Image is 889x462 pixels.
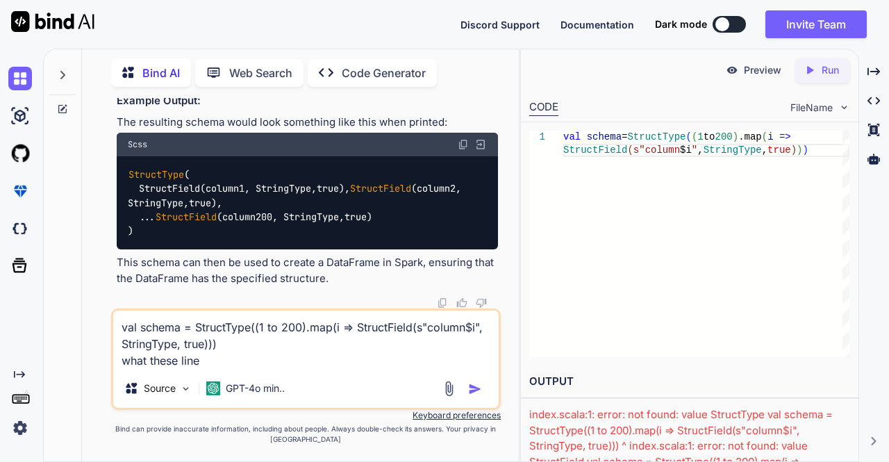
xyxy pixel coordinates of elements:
[791,145,797,156] span: )
[529,99,558,116] div: CODE
[117,115,499,131] p: The resulting schema would look something like this when printed:
[560,17,634,32] button: Documentation
[458,139,469,150] img: copy
[441,381,457,397] img: attachment
[628,145,633,156] span: (
[142,65,180,81] p: Bind AI
[521,365,858,398] h2: OUTPUT
[704,145,762,156] span: StringType
[744,63,781,77] p: Preview
[226,381,285,395] p: GPT-4o min..
[692,145,697,156] span: "
[680,145,692,156] span: $i
[180,383,192,395] img: Pick Models
[715,131,733,142] span: 200
[8,179,32,203] img: premium
[128,167,467,238] code: ( StructField(column1, StringType,true), (column2, StringType,true), ... (column200, StringType,t...
[692,131,697,142] span: (
[587,131,622,142] span: schema
[229,65,292,81] p: Web Search
[476,297,487,308] img: dislike
[686,131,692,142] span: (
[560,19,634,31] span: Documentation
[437,297,448,308] img: copy
[117,255,499,286] p: This schema can then be used to create a DataFrame in Spark, ensuring that the DataFrame has the ...
[779,131,791,142] span: =>
[739,131,763,142] span: .map
[765,10,867,38] button: Invite Team
[698,145,704,156] span: ,
[128,139,147,150] span: Scss
[474,138,487,151] img: Open in Browser
[762,145,767,156] span: ,
[11,11,94,32] img: Bind AI
[111,410,501,421] p: Keyboard preferences
[633,145,680,156] span: s"column
[156,211,217,223] span: StructField
[790,101,833,115] span: FileName
[768,145,792,156] span: true
[350,183,411,195] span: StructField
[838,101,850,113] img: chevron down
[8,416,32,440] img: settings
[768,131,774,142] span: i
[113,311,499,369] textarea: val schema = StructType((1 to 200).map(i => StructField(s"column$i", StringType, true))) what the...
[460,17,540,32] button: Discord Support
[622,131,627,142] span: =
[117,93,499,109] h3: Example Output:
[822,63,839,77] p: Run
[206,381,220,395] img: GPT-4o mini
[529,131,545,144] div: 1
[762,131,767,142] span: (
[655,17,707,31] span: Dark mode
[456,297,467,308] img: like
[144,381,176,395] p: Source
[128,168,184,181] span: StructType
[468,382,482,396] img: icon
[563,145,627,156] span: StructField
[803,145,808,156] span: )
[726,64,738,76] img: preview
[8,217,32,240] img: darkCloudIdeIcon
[628,131,686,142] span: StructType
[460,19,540,31] span: Discord Support
[733,131,738,142] span: )
[8,67,32,90] img: chat
[698,131,704,142] span: 1
[111,424,501,445] p: Bind can provide inaccurate information, including about people. Always double-check its answers....
[704,131,715,142] span: to
[8,104,32,128] img: ai-studio
[342,65,426,81] p: Code Generator
[8,142,32,165] img: githubLight
[797,145,803,156] span: )
[563,131,581,142] span: val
